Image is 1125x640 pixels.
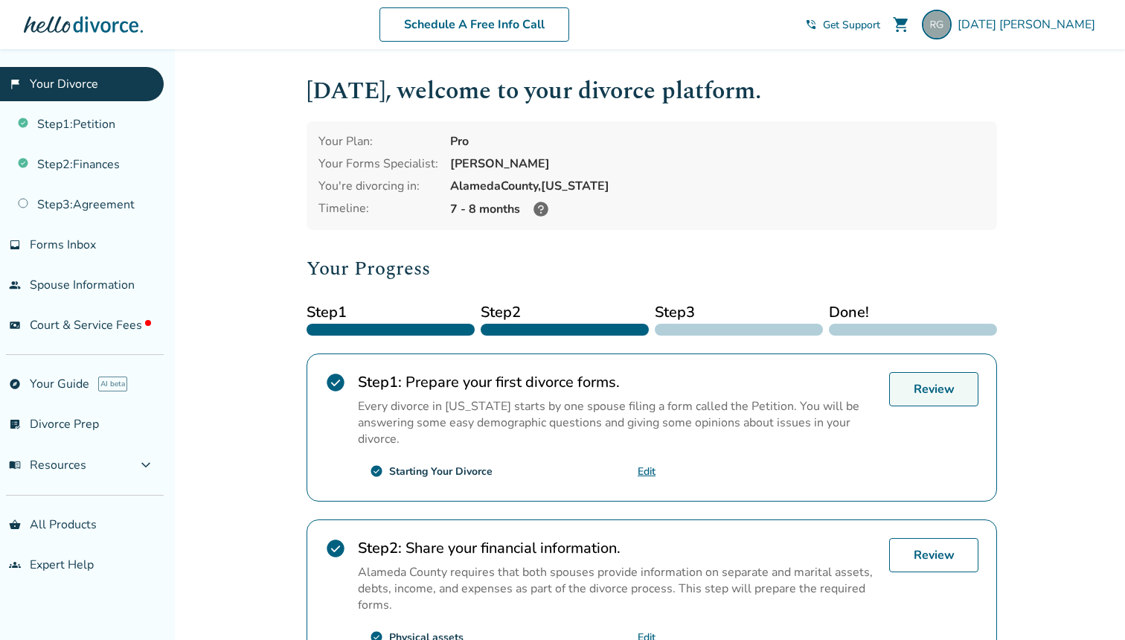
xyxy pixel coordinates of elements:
span: people [9,279,21,291]
span: check_circle [325,372,346,393]
span: check_circle [370,464,383,478]
span: explore [9,378,21,390]
div: You're divorcing in: [318,178,438,194]
span: groups [9,559,21,571]
div: Alameda County, [US_STATE] [450,178,985,194]
div: Timeline: [318,200,438,218]
a: Review [889,372,978,406]
span: Step 1 [307,301,475,324]
span: universal_currency_alt [9,319,21,331]
span: Resources [9,457,86,473]
span: shopping_cart [892,16,910,33]
a: Schedule A Free Info Call [379,7,569,42]
div: Pro [450,133,985,150]
div: [PERSON_NAME] [450,156,985,172]
strong: Step 1 : [358,372,402,392]
span: check_circle [325,538,346,559]
h1: [DATE] , welcome to your divorce platform. [307,73,997,109]
span: menu_book [9,459,21,471]
div: 7 - 8 months [450,200,985,218]
span: Get Support [823,18,880,32]
span: [DATE] [PERSON_NAME] [958,16,1101,33]
strong: Step 2 : [358,538,402,558]
span: AI beta [98,377,127,391]
span: Forms Inbox [30,237,96,253]
p: Alameda County requires that both spouses provide information on separate and marital assets, deb... [358,564,877,613]
span: list_alt_check [9,418,21,430]
div: Your Forms Specialist: [318,156,438,172]
h2: Share your financial information. [358,538,877,558]
span: Step 3 [655,301,823,324]
span: flag_2 [9,78,21,90]
span: shopping_basket [9,519,21,531]
a: phone_in_talkGet Support [805,18,880,32]
p: Every divorce in [US_STATE] starts by one spouse filing a form called the Petition. You will be a... [358,398,877,447]
div: Your Plan: [318,133,438,150]
a: Review [889,538,978,572]
a: Edit [638,464,656,479]
span: expand_more [137,456,155,474]
span: inbox [9,239,21,251]
span: phone_in_talk [805,19,817,31]
h2: Prepare your first divorce forms. [358,372,877,392]
div: Starting Your Divorce [389,464,493,479]
span: Done! [829,301,997,324]
h2: Your Progress [307,254,997,284]
span: Step 2 [481,301,649,324]
iframe: Chat Widget [1051,569,1125,640]
span: Court & Service Fees [30,317,151,333]
img: raja.gangopadhya@gmail.com [922,10,952,39]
